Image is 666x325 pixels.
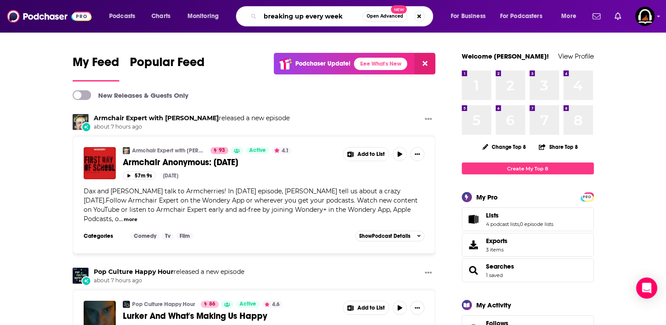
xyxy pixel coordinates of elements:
[146,9,176,23] a: Charts
[132,301,195,308] a: Pop Culture Happy Hour
[561,10,576,22] span: More
[181,9,230,23] button: open menu
[260,9,363,23] input: Search podcasts, credits, & more...
[357,305,385,311] span: Add to List
[486,272,503,278] a: 1 saved
[151,10,170,22] span: Charts
[123,301,130,308] a: Pop Culture Happy Hour
[123,157,238,168] span: Armchair Anonymous: [DATE]
[611,9,625,24] a: Show notifications dropdown
[462,162,594,174] a: Create My Top 8
[354,58,407,70] a: See What's New
[246,147,269,154] a: Active
[130,233,160,240] a: Comedy
[486,211,553,219] a: Lists
[123,310,267,321] span: Lurker And What's Making Us Happy
[465,213,482,225] a: Lists
[123,310,337,321] a: Lurker And What's Making Us Happy
[123,147,130,154] img: Armchair Expert with Dax Shepard
[421,268,435,279] button: Show More Button
[188,10,219,22] span: Monitoring
[236,301,260,308] a: Active
[391,5,407,14] span: New
[367,14,403,18] span: Open Advanced
[123,171,156,180] button: 57m 9s
[359,233,410,239] span: Show Podcast Details
[476,301,511,309] div: My Activity
[421,114,435,125] button: Show More Button
[343,301,389,314] button: Show More Button
[73,90,188,100] a: New Releases & Guests Only
[103,9,147,23] button: open menu
[163,173,178,179] div: [DATE]
[84,233,123,240] h3: Categories
[465,239,482,251] span: Exports
[94,123,290,131] span: about 7 hours ago
[84,147,116,179] img: Armchair Anonymous: First Day of School
[272,147,291,154] button: 4.1
[635,7,655,26] img: User Profile
[462,233,594,257] a: Exports
[94,114,219,122] a: Armchair Expert with Dax Shepard
[94,268,173,276] a: Pop Culture Happy Hour
[462,259,594,282] span: Searches
[162,233,174,240] a: Tv
[519,221,520,227] span: ,
[486,211,499,219] span: Lists
[410,147,424,161] button: Show More Button
[262,301,282,308] button: 4.6
[636,277,657,299] div: Open Intercom Messenger
[486,247,508,253] span: 3 items
[219,146,225,155] span: 93
[476,193,498,201] div: My Pro
[589,9,604,24] a: Show notifications dropdown
[486,237,508,245] span: Exports
[73,55,119,75] span: My Feed
[81,276,91,286] div: New Episode
[462,52,549,60] a: Welcome [PERSON_NAME]!
[123,157,337,168] a: Armchair Anonymous: [DATE]
[94,277,244,284] span: about 7 hours ago
[555,9,587,23] button: open menu
[295,60,350,67] p: Podchaser Update!
[451,10,486,22] span: For Business
[239,300,256,309] span: Active
[465,264,482,277] a: Searches
[477,141,532,152] button: Change Top 8
[363,11,407,22] button: Open AdvancedNew
[249,146,266,155] span: Active
[132,147,205,154] a: Armchair Expert with [PERSON_NAME]
[81,122,91,132] div: New Episode
[486,262,514,270] a: Searches
[445,9,497,23] button: open menu
[73,268,88,284] img: Pop Culture Happy Hour
[343,148,389,161] button: Show More Button
[462,207,594,231] span: Lists
[357,151,385,158] span: Add to List
[84,187,418,223] span: Dax and [PERSON_NAME] talk to Armcherries! In [DATE] episode, [PERSON_NAME] tell us about a crazy...
[582,193,592,200] a: PRO
[538,138,578,155] button: Share Top 8
[176,233,193,240] a: Film
[94,268,244,276] h3: released a new episode
[209,300,215,309] span: 86
[635,7,655,26] button: Show profile menu
[94,114,290,122] h3: released a new episode
[486,221,519,227] a: 4 podcast lists
[130,55,205,81] a: Popular Feed
[520,221,553,227] a: 0 episode lists
[410,301,424,315] button: Show More Button
[494,9,555,23] button: open menu
[7,8,92,25] img: Podchaser - Follow, Share and Rate Podcasts
[582,194,592,200] span: PRO
[73,114,88,130] img: Armchair Expert with Dax Shepard
[635,7,655,26] span: Logged in as kpunia
[109,10,135,22] span: Podcasts
[124,216,137,223] button: more
[73,55,119,81] a: My Feed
